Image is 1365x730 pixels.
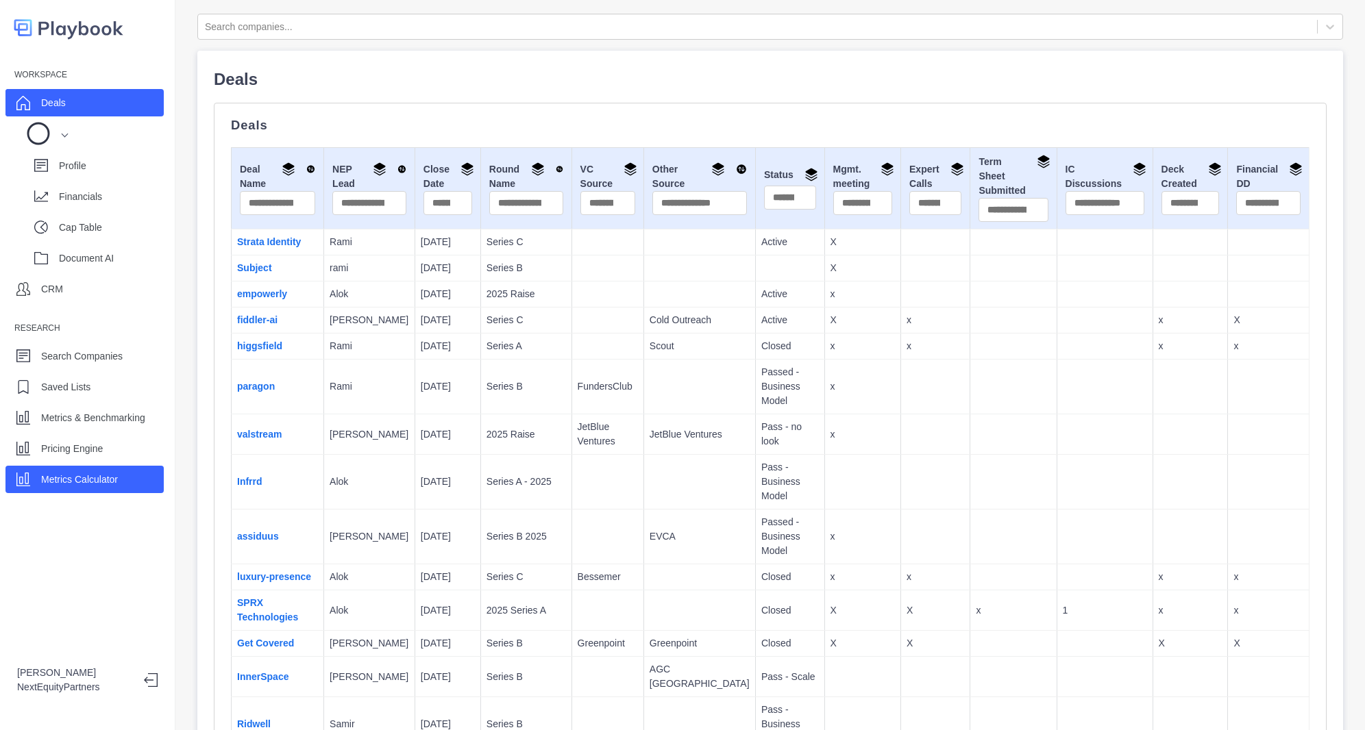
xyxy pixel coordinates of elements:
a: valstream [237,429,282,440]
img: Sort [556,162,563,176]
p: Series C [487,570,566,584]
div: Round Name [489,162,563,191]
img: Sort [397,162,406,176]
p: JetBlue Ventures [650,427,750,442]
p: 1 [1063,603,1147,618]
p: [DATE] [421,475,475,489]
p: X [907,603,964,618]
a: Get Covered [237,638,294,649]
p: [DATE] [421,670,475,684]
p: x [1159,570,1222,584]
p: [DATE] [421,427,475,442]
p: x [831,287,895,301]
img: Group By [881,162,894,176]
p: Alok [330,475,409,489]
p: Pass - Scale [761,670,819,684]
p: Series C [487,313,566,327]
div: Deck Created [1161,162,1220,191]
p: x [907,339,964,353]
a: empowerly [237,288,287,299]
p: Cap Table [59,221,164,235]
a: Strata Identity [237,236,301,247]
p: x [1233,339,1303,353]
p: [PERSON_NAME] [330,636,409,651]
img: Group By [531,162,545,176]
img: Group By [1133,162,1146,176]
p: x [907,313,964,327]
p: 2025 Series A [487,603,566,618]
p: Scout [650,339,750,353]
p: [DATE] [421,339,475,353]
p: Financials [59,190,164,204]
div: VC Source [580,162,635,191]
div: Deal Name [240,162,315,191]
a: Ridwell [237,718,271,729]
p: Series B [487,261,566,275]
p: Deals [231,120,1309,131]
p: x [976,603,1050,618]
a: higgsfield [237,340,282,351]
p: FundersClub [578,379,638,394]
p: Series B 2025 [487,529,566,544]
p: [DATE] [421,287,475,301]
p: rami [330,261,409,275]
p: X [831,636,895,651]
p: Rami [330,339,409,353]
a: Subject [237,262,272,273]
p: Document AI [59,251,164,266]
p: Closed [761,636,819,651]
p: Series B [487,670,566,684]
div: Other Source [652,162,747,191]
p: x [831,529,895,544]
p: [DATE] [421,570,475,584]
p: x [1233,603,1303,618]
p: Series A - 2025 [487,475,566,489]
img: Group By [624,162,637,176]
img: Sort [306,162,315,176]
p: [DATE] [421,529,475,544]
a: InnerSpace [237,671,288,682]
p: JetBlue Ventures [578,420,638,449]
p: Metrics & Benchmarking [41,411,145,425]
img: Sort [736,162,747,176]
p: [DATE] [421,313,475,327]
p: x [1233,570,1303,584]
p: x [831,339,895,353]
p: X [1159,636,1222,651]
p: Pass - Business Model [761,460,819,503]
p: x [1159,603,1222,618]
img: Group By [950,162,964,176]
p: X [831,235,895,249]
p: [PERSON_NAME] [330,313,409,327]
img: Group By [1289,162,1303,176]
img: Group By [711,162,725,176]
p: AGC [GEOGRAPHIC_DATA] [650,662,750,691]
p: Closed [761,570,819,584]
p: 2025 Raise [487,427,566,442]
div: Term Sheet Submitted [979,155,1048,198]
p: Search Companies [41,349,123,364]
a: paragon [237,381,275,392]
img: Group By [373,162,386,176]
p: X [831,261,895,275]
p: X [907,636,964,651]
p: [DATE] [421,379,475,394]
p: Series B [487,379,566,394]
div: NEP Lead [332,162,406,191]
p: [DATE] [421,235,475,249]
div: Close Date [423,162,472,191]
p: Active [761,235,819,249]
p: x [831,427,895,442]
p: Passed - Business Model [761,365,819,408]
img: logo-colored [14,14,123,42]
div: Financial DD [1236,162,1301,191]
img: Group By [460,162,474,176]
img: Group By [804,168,818,181]
img: Group By [1037,155,1050,168]
p: Active [761,313,819,327]
p: [DATE] [421,603,475,618]
p: x [1159,339,1222,353]
div: Expert Calls [909,162,961,191]
p: X [831,603,895,618]
p: Alok [330,570,409,584]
